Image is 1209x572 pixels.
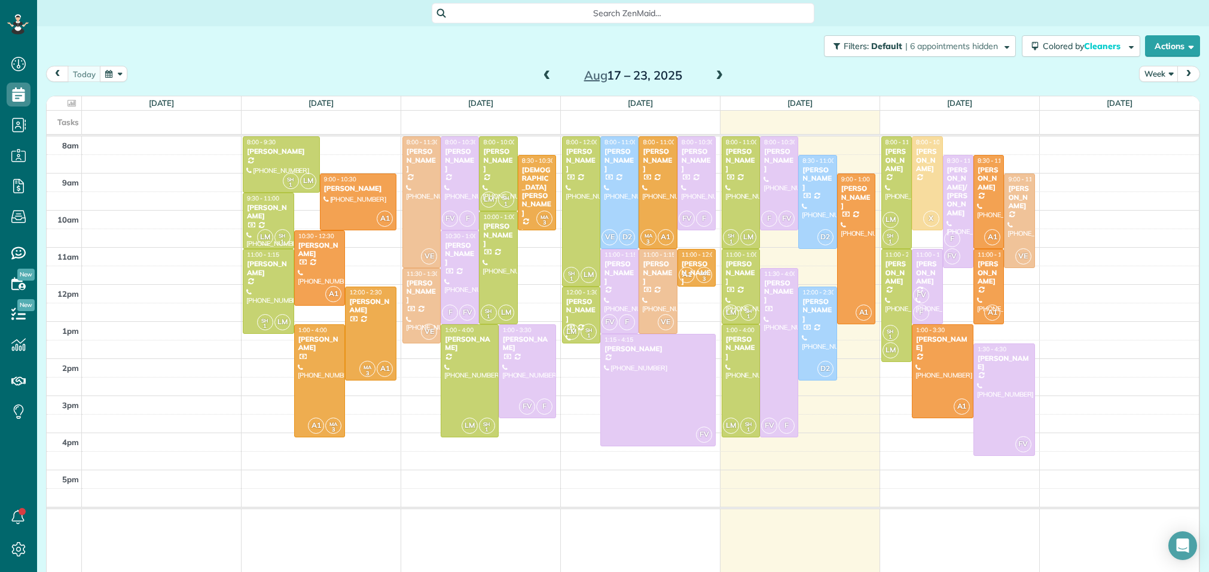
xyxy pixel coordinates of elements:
[499,199,514,210] small: 1
[62,474,79,484] span: 5pm
[604,260,635,285] div: [PERSON_NAME]
[723,236,738,248] small: 1
[824,35,1016,57] button: Filters: Default | 6 appointments hidden
[745,421,752,427] span: SH
[537,217,552,229] small: 3
[1139,66,1179,82] button: Week
[741,311,756,322] small: 1
[1008,184,1031,210] div: [PERSON_NAME]
[568,270,575,276] span: SH
[62,363,79,373] span: 2pm
[883,331,898,343] small: 1
[619,229,635,245] span: D2
[871,41,903,51] span: Default
[643,138,675,146] span: 8:00 - 11:00
[445,326,474,334] span: 1:00 - 4:00
[57,215,79,224] span: 10am
[725,260,756,285] div: [PERSON_NAME]
[483,421,490,427] span: SH
[300,173,316,189] span: LM
[62,178,79,187] span: 9am
[984,229,1000,245] span: A1
[802,297,833,323] div: [PERSON_NAME]
[778,418,795,434] span: F
[723,418,739,434] span: LM
[977,354,1031,372] div: [PERSON_NAME]
[68,66,101,82] button: today
[421,324,437,340] span: VE
[149,98,175,108] a: [DATE]
[17,269,35,281] span: New
[696,211,712,227] span: F
[844,41,869,51] span: Filters:
[445,138,477,146] span: 8:00 - 10:30
[602,314,618,330] span: FV
[444,147,475,173] div: [PERSON_NAME]
[681,147,712,173] div: [PERSON_NAME]
[642,147,673,173] div: [PERSON_NAME]
[628,98,654,108] a: [DATE]
[1008,175,1040,183] span: 9:00 - 11:30
[741,424,756,436] small: 1
[954,398,970,415] span: A1
[745,308,752,314] span: SH
[275,236,290,248] small: 1
[764,279,795,305] div: [PERSON_NAME]
[274,314,291,330] span: LM
[682,138,714,146] span: 8:00 - 10:30
[503,326,532,334] span: 1:00 - 3:30
[944,248,960,264] span: FV
[604,251,637,258] span: 11:00 - 1:15
[726,326,755,334] span: 1:00 - 4:00
[445,232,477,240] span: 10:30 - 1:00
[257,229,273,245] span: LM
[298,335,342,352] div: [PERSON_NAME]
[1084,41,1122,51] span: Cleaners
[360,368,375,379] small: 3
[642,260,673,285] div: [PERSON_NAME]
[841,175,870,183] span: 9:00 - 1:00
[541,214,548,220] span: MA
[62,400,79,410] span: 3pm
[817,229,834,245] span: D2
[566,334,597,351] div: [PHONE_NUMBER]
[1145,35,1200,57] button: Actions
[566,138,599,146] span: 8:00 - 12:00
[841,184,872,210] div: [PERSON_NAME]
[761,211,777,227] span: F
[726,138,758,146] span: 8:00 - 11:00
[1022,35,1140,57] button: Colored byCleaners
[377,361,393,377] span: A1
[602,229,618,245] span: VE
[726,251,758,258] span: 11:00 - 1:00
[481,311,496,322] small: 1
[483,147,514,173] div: [PERSON_NAME]
[1043,41,1125,51] span: Colored by
[558,69,708,82] h2: 17 – 23, 2025
[329,421,337,427] span: MA
[407,270,439,278] span: 11:30 - 1:30
[641,236,656,248] small: 3
[679,211,695,227] span: FV
[778,211,795,227] span: FV
[905,41,998,51] span: | 6 appointments hidden
[309,98,334,108] a: [DATE]
[566,297,597,323] div: [PERSON_NAME]
[459,305,475,321] span: FV
[444,335,495,352] div: [PERSON_NAME]
[483,222,514,248] div: [PERSON_NAME]
[324,175,356,183] span: 9:00 - 10:30
[700,270,708,276] span: MA
[421,248,437,264] span: VE
[682,251,718,258] span: 11:00 - 12:00
[566,147,597,173] div: [PERSON_NAME]
[1177,66,1200,82] button: next
[444,241,475,267] div: [PERSON_NAME]
[978,345,1006,353] span: 1:30 - 4:30
[519,398,535,415] span: FV
[645,232,652,239] span: MA
[442,305,458,321] span: F
[349,288,381,296] span: 12:00 - 2:30
[459,211,475,227] span: F
[886,138,918,146] span: 8:00 - 11:00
